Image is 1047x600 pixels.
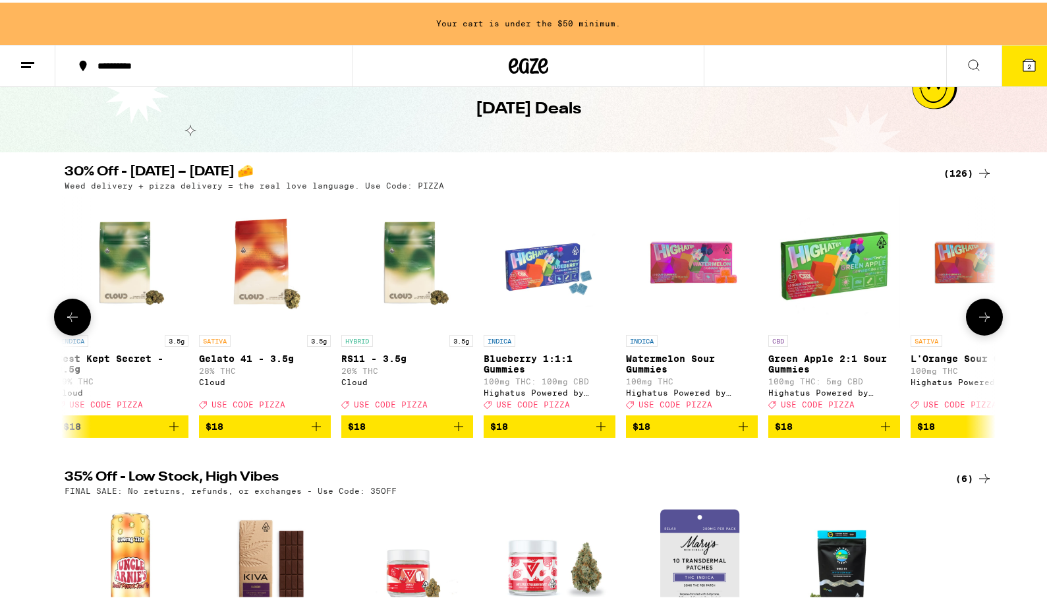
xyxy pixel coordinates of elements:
h2: 35% Off - Low Stock, High Vibes [65,468,928,484]
p: 100mg THC [911,364,1042,373]
p: Best Kept Secret - 3.5g [57,351,188,372]
p: 100mg THC: 5mg CBD [768,375,900,383]
span: $18 [63,419,81,429]
p: Gelato 41 - 3.5g [199,351,331,361]
img: Highatus Powered by Cannabiotix - L'Orange Sour Gummies [911,194,1042,326]
div: Cloud [57,386,188,394]
span: $18 [348,419,366,429]
button: Add to bag [484,413,615,435]
div: Highatus Powered by Cannabiotix [626,386,758,394]
span: $18 [490,419,508,429]
p: FINAL SALE: No returns, refunds, or exchanges - Use Code: 35OFF [65,484,397,493]
span: $18 [917,419,935,429]
span: USE CODE PIZZA [923,398,997,406]
img: Cloud - RS11 - 3.5g [341,194,473,326]
p: L'Orange Sour Gummies [911,351,1042,361]
p: Watermelon Sour Gummies [626,351,758,372]
img: Highatus Powered by Cannabiotix - Watermelon Sour Gummies [626,194,758,326]
p: HYBRID [341,332,373,344]
button: Add to bag [341,413,473,435]
span: $18 [206,419,223,429]
img: Highatus Powered by Cannabiotix - Blueberry 1:1:1 Gummies [484,194,615,326]
span: 2 [1027,60,1031,68]
p: CBD [768,332,788,344]
p: INDICA [57,332,88,344]
div: Highatus Powered by Cannabiotix [768,386,900,394]
span: USE CODE PIZZA [69,398,143,406]
p: INDICA [626,332,658,344]
a: Open page for Watermelon Sour Gummies from Highatus Powered by Cannabiotix [626,194,758,413]
a: Open page for Gelato 41 - 3.5g from Cloud [199,194,331,413]
button: Add to bag [626,413,758,435]
div: Cloud [341,375,473,384]
a: Open page for Best Kept Secret - 3.5g from Cloud [57,194,188,413]
div: Highatus Powered by Cannabiotix [484,386,615,394]
img: Highatus Powered by Cannabiotix - Green Apple 2:1 Sour Gummies [769,194,900,326]
span: USE CODE PIZZA [212,398,285,406]
span: $18 [775,419,793,429]
img: Cloud - Best Kept Secret - 3.5g [57,194,188,326]
button: Add to bag [911,413,1042,435]
p: 3.5g [307,332,331,344]
button: Add to bag [768,413,900,435]
img: Cloud - Gelato 41 - 3.5g [199,194,331,326]
span: USE CODE PIZZA [638,398,712,406]
p: 100mg THC: 100mg CBD [484,375,615,383]
p: 20% THC [341,364,473,373]
p: 28% THC [199,364,331,373]
p: 3.5g [449,332,473,344]
a: (126) [944,163,992,179]
span: USE CODE PIZZA [781,398,855,406]
div: Cloud [199,375,331,384]
p: Green Apple 2:1 Sour Gummies [768,351,900,372]
p: RS11 - 3.5g [341,351,473,361]
h1: [DATE] Deals [476,96,581,118]
a: Open page for Green Apple 2:1 Sour Gummies from Highatus Powered by Cannabiotix [768,194,900,413]
a: Open page for L'Orange Sour Gummies from Highatus Powered by Cannabiotix [911,194,1042,413]
button: Add to bag [57,413,188,435]
p: 100mg THC [626,375,758,383]
a: (6) [955,468,992,484]
p: Blueberry 1:1:1 Gummies [484,351,615,372]
span: USE CODE PIZZA [496,398,570,406]
p: SATIVA [199,332,231,344]
a: Open page for RS11 - 3.5g from Cloud [341,194,473,413]
p: INDICA [484,332,515,344]
span: $18 [633,419,650,429]
p: 19% THC [57,375,188,383]
p: SATIVA [911,332,942,344]
span: USE CODE PIZZA [354,398,428,406]
h2: 30% Off - [DATE] – [DATE] 🧀 [65,163,928,179]
p: Weed delivery + pizza delivery = the real love language. Use Code: PIZZA [65,179,444,187]
p: 3.5g [165,332,188,344]
button: Add to bag [199,413,331,435]
a: Open page for Blueberry 1:1:1 Gummies from Highatus Powered by Cannabiotix [484,194,615,413]
div: Highatus Powered by Cannabiotix [911,375,1042,384]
